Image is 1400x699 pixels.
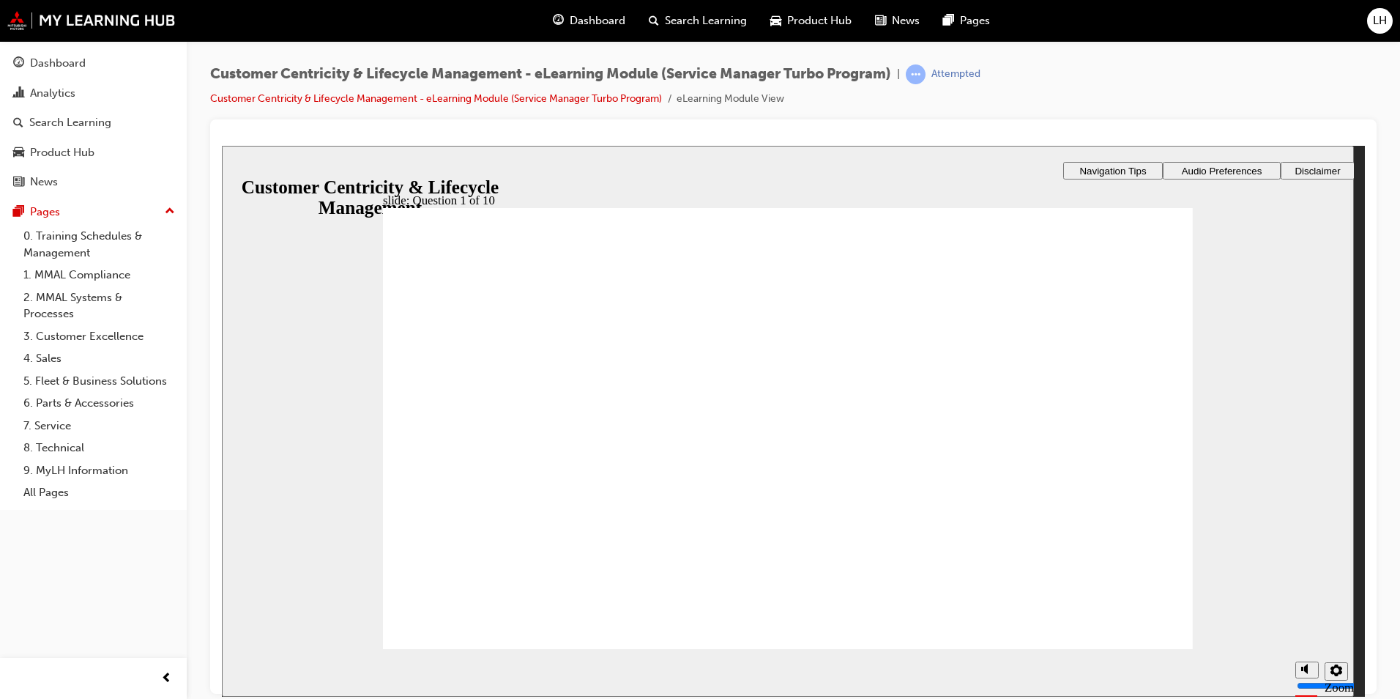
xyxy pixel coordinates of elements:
button: Settings [1103,517,1126,535]
a: All Pages [18,481,181,504]
div: Search Learning [29,114,111,131]
button: LH [1367,8,1393,34]
span: News [892,12,920,29]
div: Analytics [30,85,75,102]
a: 3. Customer Excellence [18,325,181,348]
button: DashboardAnalyticsSearch LearningProduct HubNews [6,47,181,199]
a: 8. Technical [18,437,181,459]
span: pages-icon [943,12,954,30]
span: search-icon [13,116,23,130]
div: News [30,174,58,191]
a: 7. Service [18,415,181,437]
a: 4. Sales [18,347,181,370]
a: 2. MMAL Systems & Processes [18,286,181,325]
input: volume [1075,534,1169,546]
span: news-icon [13,176,24,189]
a: guage-iconDashboard [541,6,637,36]
span: news-icon [875,12,886,30]
button: Pages [6,199,181,226]
div: misc controls [1066,503,1125,551]
a: 5. Fleet & Business Solutions [18,370,181,393]
a: news-iconNews [863,6,931,36]
a: Analytics [6,80,181,107]
a: Search Learning [6,109,181,136]
a: 0. Training Schedules & Management [18,225,181,264]
span: car-icon [13,147,24,160]
a: car-iconProduct Hub [759,6,863,36]
a: pages-iconPages [931,6,1002,36]
div: Pages [30,204,60,221]
a: News [6,169,181,196]
span: car-icon [770,12,781,30]
span: prev-icon [161,670,172,688]
span: search-icon [649,12,659,30]
span: Product Hub [787,12,852,29]
div: Product Hub [30,144,94,161]
a: Product Hub [6,139,181,166]
label: Zoom to fit [1103,535,1132,578]
div: Dashboard [30,55,86,72]
span: guage-icon [553,12,564,30]
a: Dashboard [6,50,181,77]
li: eLearning Module View [677,91,784,108]
a: 9. MyLH Information [18,459,181,482]
span: Customer Centricity & Lifecycle Management - eLearning Module (Service Manager Turbo Program) [210,66,891,83]
span: pages-icon [13,206,24,219]
span: Disclaimer [1073,20,1118,31]
span: LH [1373,12,1387,29]
img: mmal [7,11,176,30]
span: up-icon [165,202,175,221]
a: search-iconSearch Learning [637,6,759,36]
button: Mute (Ctrl+Alt+M) [1073,516,1097,533]
a: Customer Centricity & Lifecycle Management - eLearning Module (Service Manager Turbo Program) [210,92,662,105]
span: Navigation Tips [857,20,924,31]
span: chart-icon [13,87,24,100]
span: Audio Preferences [960,20,1040,31]
button: Disclaimer [1059,16,1133,34]
span: guage-icon [13,57,24,70]
span: Search Learning [665,12,747,29]
div: Attempted [931,67,980,81]
a: 6. Parts & Accessories [18,392,181,415]
span: Pages [960,12,990,29]
span: | [897,66,900,83]
span: Dashboard [570,12,625,29]
button: Navigation Tips [841,16,941,34]
button: Audio Preferences [941,16,1059,34]
span: learningRecordVerb_ATTEMPT-icon [906,64,926,84]
a: 1. MMAL Compliance [18,264,181,286]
